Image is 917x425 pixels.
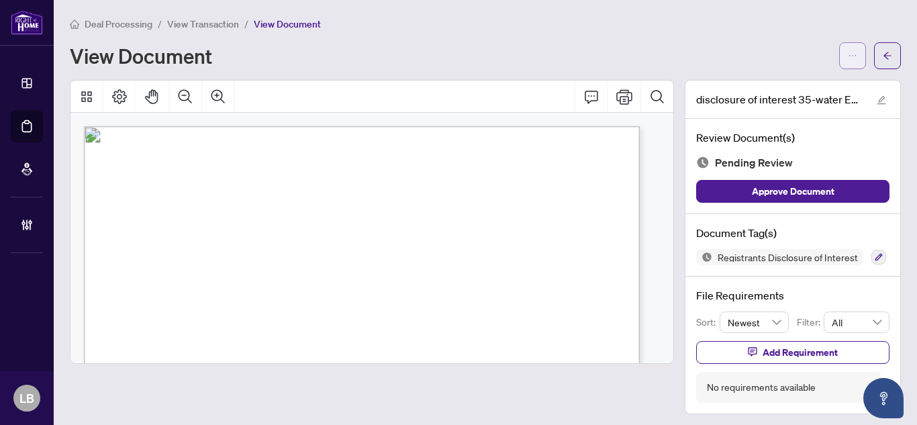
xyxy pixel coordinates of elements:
[707,380,816,395] div: No requirements available
[70,19,79,29] span: home
[158,16,162,32] li: /
[696,156,710,169] img: Document Status
[244,16,248,32] li: /
[19,389,34,408] span: LB
[11,10,43,35] img: logo
[848,51,857,60] span: ellipsis
[167,18,239,30] span: View Transaction
[696,225,889,241] h4: Document Tag(s)
[696,130,889,146] h4: Review Document(s)
[715,154,793,172] span: Pending Review
[696,341,889,364] button: Add Requirement
[696,91,864,107] span: disclosure of interest 35-water EXECUTED 1.pdf
[70,45,212,66] h1: View Document
[728,312,781,332] span: Newest
[712,252,863,262] span: Registrants Disclosure of Interest
[696,287,889,303] h4: File Requirements
[254,18,321,30] span: View Document
[832,312,881,332] span: All
[883,51,892,60] span: arrow-left
[877,95,886,105] span: edit
[763,342,838,363] span: Add Requirement
[696,315,720,330] p: Sort:
[696,249,712,265] img: Status Icon
[863,378,904,418] button: Open asap
[85,18,152,30] span: Deal Processing
[797,315,824,330] p: Filter:
[752,181,834,202] span: Approve Document
[696,180,889,203] button: Approve Document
